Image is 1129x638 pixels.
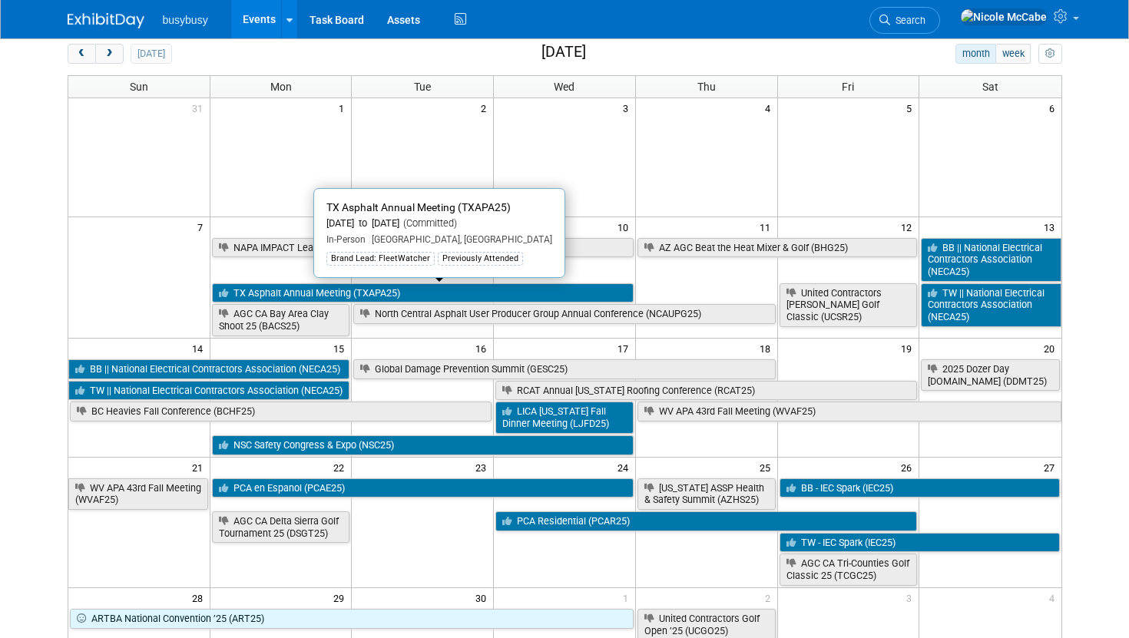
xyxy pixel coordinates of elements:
span: 30 [474,588,493,607]
span: 5 [905,98,919,117]
span: 23 [474,458,493,477]
span: 16 [474,339,493,358]
a: BC Heavies Fall Conference (BCHF25) [70,402,492,421]
span: 20 [1042,339,1061,358]
a: AZ AGC Beat the Heat Mixer & Golf (BHG25) [637,238,917,258]
a: TX Asphalt Annual Meeting (TXAPA25) [212,283,634,303]
a: AGC CA Bay Area Clay Shoot 25 (BACS25) [212,304,350,336]
span: 10 [616,217,635,236]
span: 21 [190,458,210,477]
span: 22 [332,458,351,477]
span: Mon [270,81,292,93]
i: Personalize Calendar [1045,49,1055,59]
a: AGC CA Delta Sierra Golf Tournament 25 (DSGT25) [212,511,350,543]
a: NSC Safety Congress & Expo (NSC25) [212,435,634,455]
span: 31 [190,98,210,117]
span: 4 [763,98,777,117]
a: North Central Asphalt User Producer Group Annual Conference (NCAUPG25) [353,304,775,324]
a: LICA [US_STATE] Fall Dinner Meeting (LJFD25) [495,402,634,433]
span: 13 [1042,217,1061,236]
div: [DATE] to [DATE] [326,217,552,230]
a: BB || National Electrical Contractors Association (NECA25) [921,238,1061,282]
a: Global Damage Prevention Summit (GESC25) [353,359,775,379]
a: [US_STATE] ASSP Health & Safety Summit (AZHS25) [637,478,776,510]
span: 26 [899,458,919,477]
span: 29 [332,588,351,607]
a: United Contractors [PERSON_NAME] Golf Classic (UCSR25) [780,283,918,327]
div: Brand Lead: FleetWatcher [326,252,435,266]
span: In-Person [326,234,366,245]
a: BB - IEC Spark (IEC25) [780,478,1060,498]
a: RCAT Annual [US_STATE] Roofing Conference (RCAT25) [495,381,917,401]
button: month [955,44,996,64]
a: WV APA 43rd Fall Meeting (WVAF25) [68,478,208,510]
button: [DATE] [131,44,171,64]
span: 2 [763,588,777,607]
span: 3 [905,588,919,607]
span: 7 [196,217,210,236]
button: week [995,44,1031,64]
div: Previously Attended [438,252,523,266]
span: 1 [337,98,351,117]
span: 6 [1048,98,1061,117]
img: Nicole McCabe [960,8,1048,25]
span: Sat [982,81,998,93]
span: 28 [190,588,210,607]
span: Sun [130,81,148,93]
a: TW - IEC Spark (IEC25) [780,533,1060,553]
span: TX Asphalt Annual Meeting (TXAPA25) [326,201,511,213]
span: 3 [621,98,635,117]
span: [GEOGRAPHIC_DATA], [GEOGRAPHIC_DATA] [366,234,552,245]
span: 27 [1042,458,1061,477]
span: Thu [697,81,716,93]
button: prev [68,44,96,64]
span: 19 [899,339,919,358]
a: WV APA 43rd Fall Meeting (WVAF25) [637,402,1061,421]
span: 25 [758,458,777,477]
a: NAPA IMPACT Leadership Group Conference [212,238,634,258]
span: Search [890,15,925,26]
span: 18 [758,339,777,358]
a: ARTBA National Convention ’25 (ART25) [70,609,634,629]
a: PCA Residential (PCAR25) [495,511,917,531]
span: 11 [758,217,777,236]
a: TW || National Electrical Contractors Association (NECA25) [68,381,350,401]
span: 2 [479,98,493,117]
span: Tue [414,81,431,93]
span: 24 [616,458,635,477]
span: busybusy [163,14,208,26]
span: 4 [1048,588,1061,607]
img: ExhibitDay [68,13,144,28]
span: 15 [332,339,351,358]
span: 14 [190,339,210,358]
span: 1 [621,588,635,607]
button: myCustomButton [1038,44,1061,64]
h2: [DATE] [541,44,586,61]
span: 12 [899,217,919,236]
span: 17 [616,339,635,358]
a: PCA en Espanol (PCAE25) [212,478,634,498]
a: BB || National Electrical Contractors Association (NECA25) [68,359,350,379]
span: Fri [842,81,854,93]
a: 2025 Dozer Day [DOMAIN_NAME] (DDMT25) [921,359,1059,391]
span: Wed [554,81,574,93]
a: TW || National Electrical Contractors Association (NECA25) [921,283,1061,327]
a: Search [869,7,940,34]
a: AGC CA Tri-Counties Golf Classic 25 (TCGC25) [780,554,918,585]
button: next [95,44,124,64]
span: (Committed) [399,217,457,229]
